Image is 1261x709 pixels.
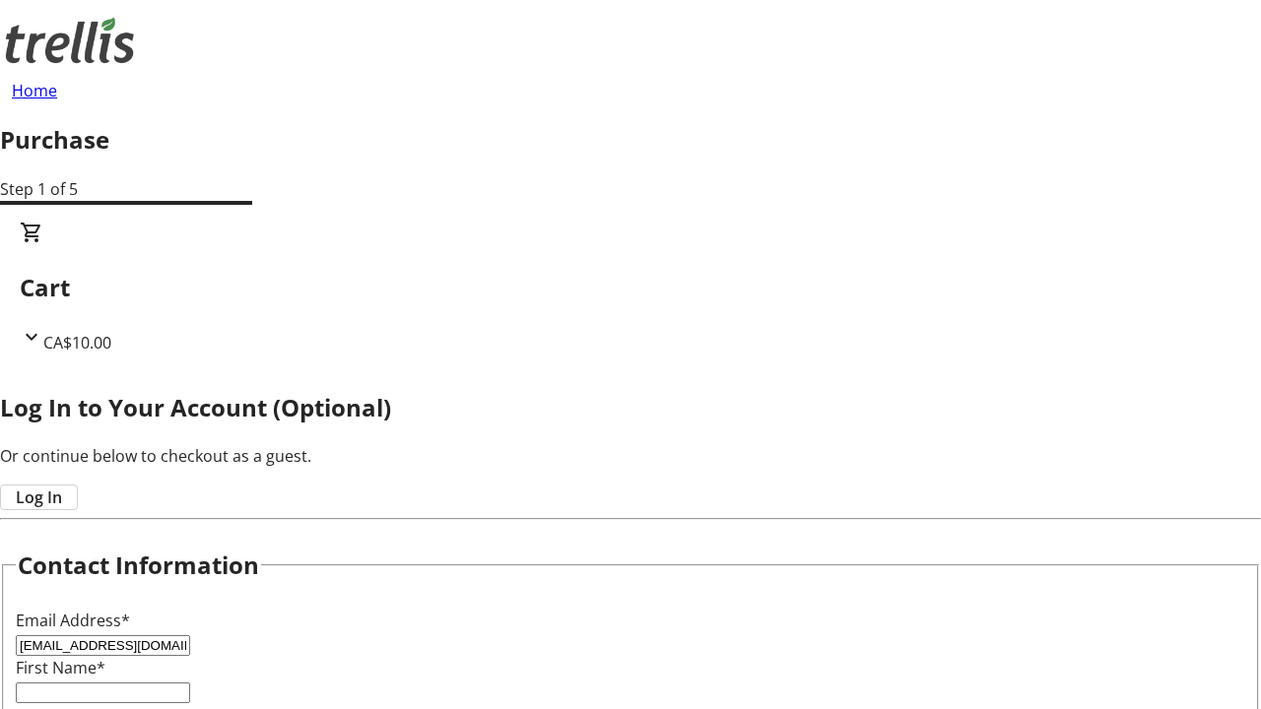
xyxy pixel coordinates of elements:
div: CartCA$10.00 [20,221,1241,354]
label: Email Address* [16,610,130,631]
h2: Contact Information [18,548,259,583]
span: CA$10.00 [43,332,111,354]
span: Log In [16,485,62,509]
h2: Cart [20,270,1241,305]
label: First Name* [16,657,105,678]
